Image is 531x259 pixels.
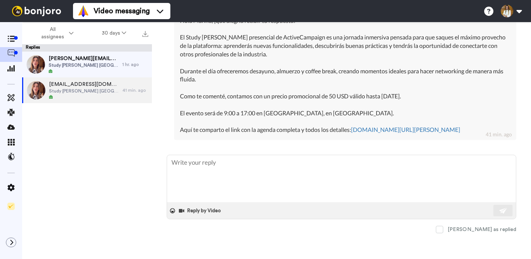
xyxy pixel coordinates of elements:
[9,6,64,16] img: bj-logo-header-white.svg
[7,203,15,210] img: Checklist.svg
[22,44,152,52] div: Replies
[22,77,152,103] a: [EMAIL_ADDRESS][DOMAIN_NAME]Study [PERSON_NAME] [GEOGRAPHIC_DATA] - Envío 141 min. ago
[178,205,223,216] button: Reply by Video
[38,26,67,41] span: All assignees
[142,31,148,37] img: export.svg
[122,62,148,67] div: 1 hr. ago
[94,6,150,16] span: Video messaging
[77,5,89,17] img: vm-color.svg
[49,55,119,62] span: [PERSON_NAME][EMAIL_ADDRESS][PERSON_NAME][DOMAIN_NAME]
[448,226,516,233] div: [PERSON_NAME] as replied
[27,81,45,99] img: 27956ee2-fdfb-4e77-9b30-86764f74970b-thumb.jpg
[180,17,510,134] div: Hola Marina, ¡qué alegría recibir tu respuesta! El Study [PERSON_NAME] presencial de ActiveCampai...
[88,27,140,40] button: 30 days
[49,81,119,88] span: [EMAIL_ADDRESS][DOMAIN_NAME]
[24,23,88,43] button: All assignees
[351,126,460,133] a: [DOMAIN_NAME][URL][PERSON_NAME]
[22,52,152,77] a: [PERSON_NAME][EMAIL_ADDRESS][PERSON_NAME][DOMAIN_NAME]Study [PERSON_NAME] [GEOGRAPHIC_DATA] - Env...
[49,88,119,94] span: Study [PERSON_NAME] [GEOGRAPHIC_DATA] - Envío 1
[49,62,119,68] span: Study [PERSON_NAME] [GEOGRAPHIC_DATA] - Envío 1
[499,208,507,214] img: send-white.svg
[27,55,45,74] img: 27956ee2-fdfb-4e77-9b30-86764f74970b-thumb.jpg
[486,131,512,138] div: 41 min. ago
[140,28,150,39] button: Export all results that match these filters now.
[122,87,148,93] div: 41 min. ago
